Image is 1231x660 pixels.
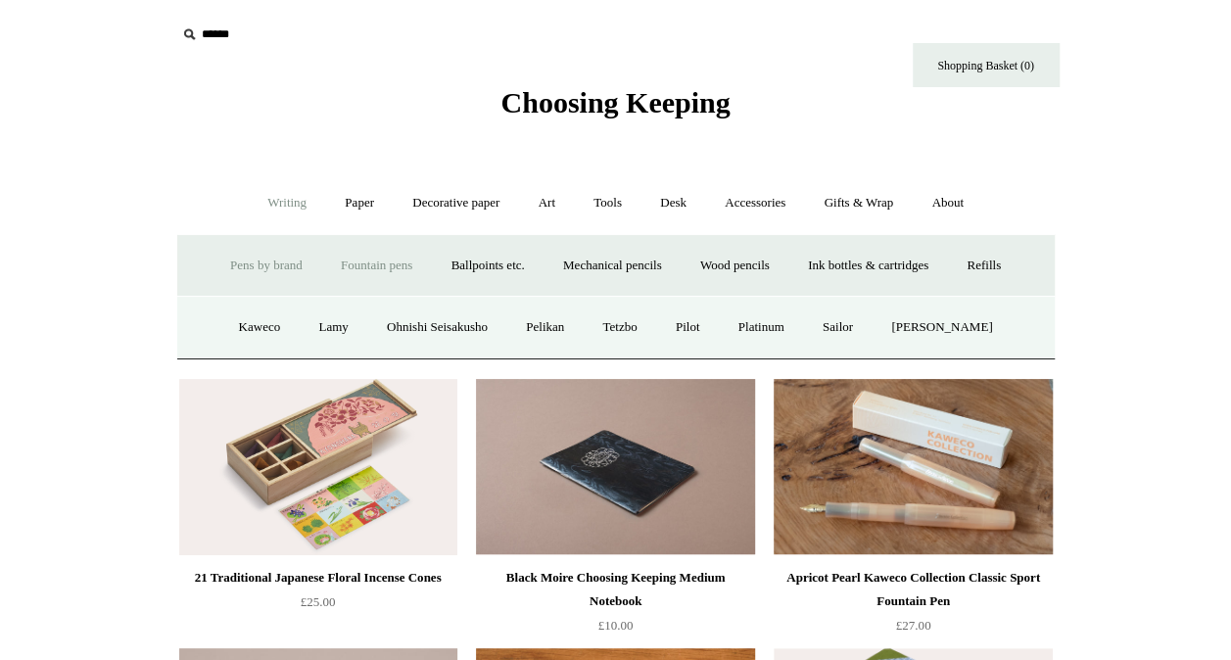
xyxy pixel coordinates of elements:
a: Pelikan [508,302,582,354]
a: Platinum [721,302,802,354]
a: Ohnishi Seisakusho [369,302,505,354]
div: Apricot Pearl Kaweco Collection Classic Sport Fountain Pen [779,566,1047,613]
a: Tools [576,177,639,229]
a: Choosing Keeping [500,102,730,116]
a: Ink bottles & cartridges [790,240,946,292]
div: Black Moire Choosing Keeping Medium Notebook [481,566,749,613]
a: Black Moire Choosing Keeping Medium Notebook Black Moire Choosing Keeping Medium Notebook [476,379,754,555]
a: Kaweco [221,302,299,354]
a: Pens by brand [213,240,320,292]
a: Wood pencils [683,240,787,292]
a: Writing [250,177,324,229]
a: Gifts & Wrap [806,177,911,229]
a: Refills [949,240,1018,292]
img: 21 Traditional Japanese Floral Incense Cones [179,379,457,555]
a: Paper [327,177,392,229]
a: Fountain pens [323,240,430,292]
a: Mechanical pencils [545,240,680,292]
a: Pilot [658,302,718,354]
img: Black Moire Choosing Keeping Medium Notebook [476,379,754,555]
a: About [914,177,981,229]
span: £27.00 [896,618,931,633]
a: Shopping Basket (0) [913,43,1060,87]
a: Sailor [805,302,871,354]
a: Decorative paper [395,177,517,229]
a: Art [521,177,573,229]
a: 21 Traditional Japanese Floral Incense Cones £25.00 [179,566,457,646]
a: [PERSON_NAME] [874,302,1010,354]
div: 21 Traditional Japanese Floral Incense Cones [184,566,452,589]
a: Apricot Pearl Kaweco Collection Classic Sport Fountain Pen £27.00 [774,566,1052,646]
span: £10.00 [598,618,634,633]
a: Desk [642,177,704,229]
span: Choosing Keeping [500,86,730,118]
a: Ballpoints etc. [434,240,543,292]
span: £25.00 [301,594,336,609]
a: Lamy [301,302,365,354]
a: Black Moire Choosing Keeping Medium Notebook £10.00 [476,566,754,646]
a: Accessories [707,177,803,229]
a: Apricot Pearl Kaweco Collection Classic Sport Fountain Pen Apricot Pearl Kaweco Collection Classi... [774,379,1052,555]
a: 21 Traditional Japanese Floral Incense Cones 21 Traditional Japanese Floral Incense Cones [179,379,457,555]
img: Apricot Pearl Kaweco Collection Classic Sport Fountain Pen [774,379,1052,555]
a: Tetzbo [585,302,654,354]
